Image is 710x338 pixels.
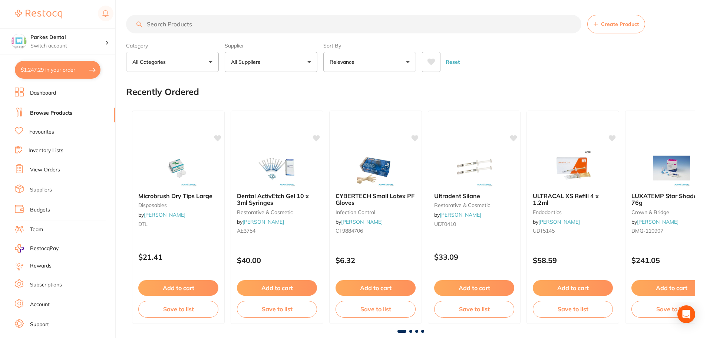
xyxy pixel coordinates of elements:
[30,34,105,41] h4: Parkes Dental
[434,193,514,199] b: Ultradent Silane
[30,281,62,289] a: Subscriptions
[11,34,26,49] img: Parkes Dental
[533,228,613,234] small: UDT5145
[330,58,357,66] p: Relevance
[434,253,514,261] p: $33.09
[154,150,202,187] img: Microbrush Dry Tips Large
[132,58,169,66] p: All Categories
[351,150,400,187] img: CYBERTECH Small Latex PF Gloves
[647,150,696,187] img: LUXATEMP Star Shade A2 76g
[237,219,284,225] span: by
[126,42,219,49] label: Category
[336,219,383,225] span: by
[30,321,49,328] a: Support
[30,166,60,174] a: View Orders
[323,52,416,72] button: Relevance
[30,206,50,214] a: Budgets
[30,42,105,50] p: Switch account
[237,280,317,296] button: Add to cart
[237,209,317,215] small: restorative & cosmetic
[601,21,639,27] span: Create Product
[138,211,185,218] span: by
[231,58,263,66] p: All Suppliers
[242,219,284,225] a: [PERSON_NAME]
[443,52,462,72] button: Reset
[138,202,218,208] small: disposables
[30,301,50,308] a: Account
[29,147,63,154] a: Inventory Lists
[126,52,219,72] button: All Categories
[237,228,317,234] small: AE3754
[30,109,72,117] a: Browse Products
[138,253,218,261] p: $21.41
[15,10,62,19] img: Restocq Logo
[336,256,416,265] p: $6.32
[323,42,416,49] label: Sort By
[434,202,514,208] small: restorative & cosmetic
[138,280,218,296] button: Add to cart
[637,219,678,225] a: [PERSON_NAME]
[587,15,645,33] button: Create Product
[237,256,317,265] p: $40.00
[15,244,59,253] a: RestocqPay
[15,61,100,79] button: $1,247.29 in your order
[138,193,218,199] b: Microbrush Dry Tips Large
[434,301,514,317] button: Save to list
[440,211,481,218] a: [PERSON_NAME]
[533,209,613,215] small: endodontics
[533,193,613,206] b: ULTRACAL XS Refill 4 x 1.2ml
[677,305,695,323] div: Open Intercom Messenger
[237,301,317,317] button: Save to list
[126,15,581,33] input: Search Products
[341,219,383,225] a: [PERSON_NAME]
[237,193,317,206] b: Dental ActivEtch Gel 10 x 3ml Syringes
[30,186,52,194] a: Suppliers
[30,245,59,252] span: RestocqPay
[533,219,580,225] span: by
[538,219,580,225] a: [PERSON_NAME]
[29,128,54,136] a: Favourites
[30,89,56,97] a: Dashboard
[533,301,613,317] button: Save to list
[15,244,24,253] img: RestocqPay
[533,280,613,296] button: Add to cart
[138,301,218,317] button: Save to list
[434,280,514,296] button: Add to cart
[336,193,416,206] b: CYBERTECH Small Latex PF Gloves
[336,280,416,296] button: Add to cart
[549,150,597,187] img: ULTRACAL XS Refill 4 x 1.2ml
[225,52,317,72] button: All Suppliers
[126,87,199,97] h2: Recently Ordered
[336,209,416,215] small: infection control
[30,226,43,233] a: Team
[225,42,317,49] label: Supplier
[336,301,416,317] button: Save to list
[30,262,52,270] a: Rewards
[253,150,301,187] img: Dental ActivEtch Gel 10 x 3ml Syringes
[631,219,678,225] span: by
[434,211,481,218] span: by
[138,221,218,227] small: DTL
[533,256,613,265] p: $58.59
[434,221,514,227] small: UDT0410
[336,228,416,234] small: CT9884706
[15,6,62,23] a: Restocq Logo
[144,211,185,218] a: [PERSON_NAME]
[450,150,498,187] img: Ultradent Silane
